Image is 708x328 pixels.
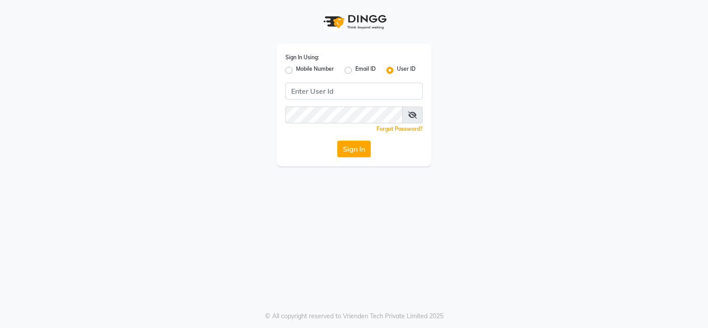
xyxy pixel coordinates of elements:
[337,141,371,157] button: Sign In
[355,65,376,76] label: Email ID
[377,126,423,132] a: Forgot Password?
[296,65,334,76] label: Mobile Number
[397,65,416,76] label: User ID
[285,53,319,61] label: Sign In Using:
[319,9,389,35] img: logo1.svg
[285,107,403,123] input: Username
[285,83,423,99] input: Username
